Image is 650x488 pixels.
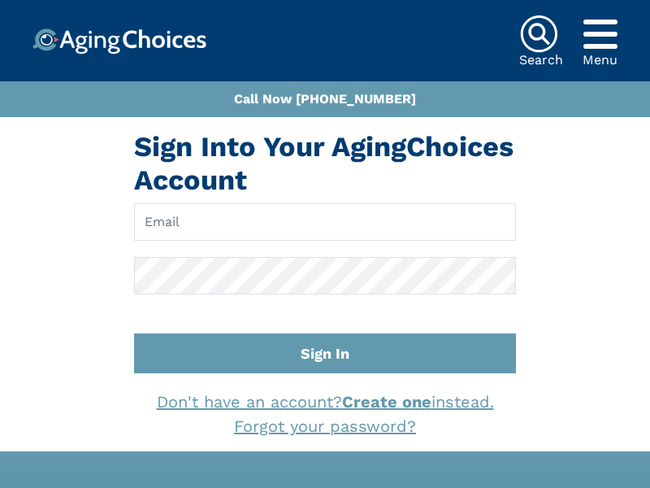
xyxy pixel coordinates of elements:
button: Sign In [134,333,516,373]
input: Email [134,203,516,241]
strong: Create one [342,392,431,412]
h1: Sign Into Your AgingChoices Account [134,130,516,197]
img: search-icon.svg [519,15,558,54]
a: Forgot your password? [234,416,416,436]
a: Don't have an account?Create oneinstead. [157,392,494,412]
div: Menu [583,54,617,67]
div: Search [519,54,563,67]
input: Password [134,257,516,294]
img: Choice! [32,28,206,54]
a: Call Now [PHONE_NUMBER] [234,91,416,107]
div: Popover trigger [583,15,617,54]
